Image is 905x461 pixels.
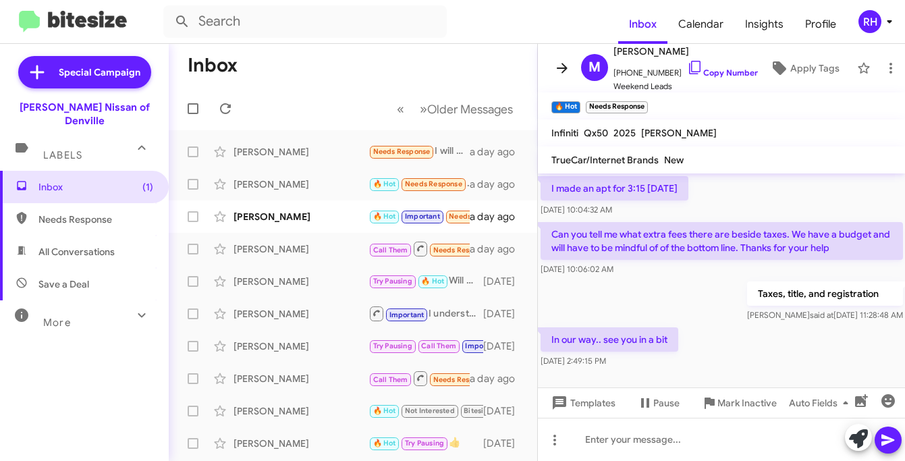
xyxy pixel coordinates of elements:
button: Next [412,95,521,123]
span: Auto Fields [789,391,854,415]
div: [PERSON_NAME] [234,275,368,288]
div: [DATE] [483,275,526,288]
div: [PERSON_NAME] [234,372,368,385]
a: Profile [794,5,847,44]
button: Pause [626,391,690,415]
span: 🔥 Hot [373,439,396,448]
div: [DATE] [483,340,526,353]
div: RH [858,10,881,33]
span: Apply Tags [790,56,840,80]
span: All Conversations [38,245,115,259]
span: Important [389,310,424,319]
span: Save a Deal [38,277,89,291]
button: Templates [538,391,626,415]
a: Calendar [667,5,734,44]
div: Thank you [368,338,483,354]
div: [PERSON_NAME] [234,145,368,159]
span: Needs Response [449,212,506,221]
a: Copy Number [687,67,758,78]
div: [PERSON_NAME] [234,210,368,223]
span: [DATE] 10:04:32 AM [541,205,612,215]
div: [PERSON_NAME] [234,242,368,256]
div: Will do, see you [DATE] [368,273,483,289]
div: [PERSON_NAME] [234,404,368,418]
span: Labels [43,149,82,161]
span: More [43,317,71,329]
div: a day ago [470,372,526,385]
div: a day ago [470,145,526,159]
span: Older Messages [427,102,513,117]
span: Try Pausing [373,342,412,350]
span: Needs Response [405,180,462,188]
span: TrueCar/Internet Brands [551,154,659,166]
input: Search [163,5,447,38]
span: [DATE] 2:49:15 PM [541,356,606,366]
a: Special Campaign [18,56,151,88]
span: Not Interested [405,406,455,415]
div: In our way.. see you in a bit [368,176,470,192]
div: [PERSON_NAME] [234,307,368,321]
div: [DATE] [483,404,526,418]
span: Infiniti [551,127,578,139]
nav: Page navigation example [389,95,521,123]
p: In our way.. see you in a bit [541,327,678,352]
span: M [588,57,601,78]
span: Mark Inactive [717,391,777,415]
span: Needs Response [433,375,491,384]
div: a day ago [470,178,526,191]
a: Inbox [618,5,667,44]
button: Previous [389,95,412,123]
span: Important [465,342,500,350]
p: Taxes, title, and registration [746,281,902,306]
div: Inbound Call [368,370,470,387]
span: said at [809,310,833,320]
span: Try Pausing [373,277,412,286]
div: a day ago [470,210,526,223]
div: I will stop by sometime over the weekend. [368,144,470,159]
div: Inbound Call [368,240,470,257]
span: « [397,101,404,117]
span: Qx50 [584,127,608,139]
span: Try Pausing [405,439,444,448]
span: 🔥 Hot [373,180,396,188]
span: 2025 [613,127,636,139]
span: (1) [142,180,153,194]
small: Needs Response [586,101,648,113]
span: Needs Response [38,213,153,226]
span: » [420,101,427,117]
span: 🔥 Hot [421,277,444,286]
small: 🔥 Hot [551,101,580,113]
a: Insights [734,5,794,44]
span: Needs Response [433,246,491,254]
div: [PERSON_NAME] [234,340,368,353]
span: Call Them [373,246,408,254]
p: Can you tell me what extra fees there are beside taxes. We have a budget and will have to be mind... [541,222,903,260]
span: New [664,154,684,166]
div: 👍 [368,435,483,451]
div: a day ago [470,242,526,256]
button: Auto Fields [778,391,865,415]
div: [DATE] [483,437,526,450]
span: Bitesize Pro-Tip! [464,406,520,415]
span: Needs Response [373,147,431,156]
span: Templates [549,391,615,415]
span: Call Them [373,375,408,384]
div: [PERSON_NAME] [234,178,368,191]
span: [PERSON_NAME] [613,43,758,59]
span: Pause [653,391,680,415]
span: Weekend Leads [613,80,758,93]
span: [DATE] 10:06:02 AM [541,264,613,274]
span: [PERSON_NAME] [DATE] 11:28:48 AM [746,310,902,320]
div: [PERSON_NAME] [234,437,368,450]
button: Mark Inactive [690,391,788,415]
p: I made an apt for 3:15 [DATE] [541,176,688,200]
span: Call Them [421,342,456,350]
span: 🔥 Hot [373,212,396,221]
span: Important [405,212,440,221]
span: [PHONE_NUMBER] [613,59,758,80]
span: Inbox [38,180,153,194]
div: I understand, feel free to reach out should you find yourself in the market for a vehicle. [368,305,483,322]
